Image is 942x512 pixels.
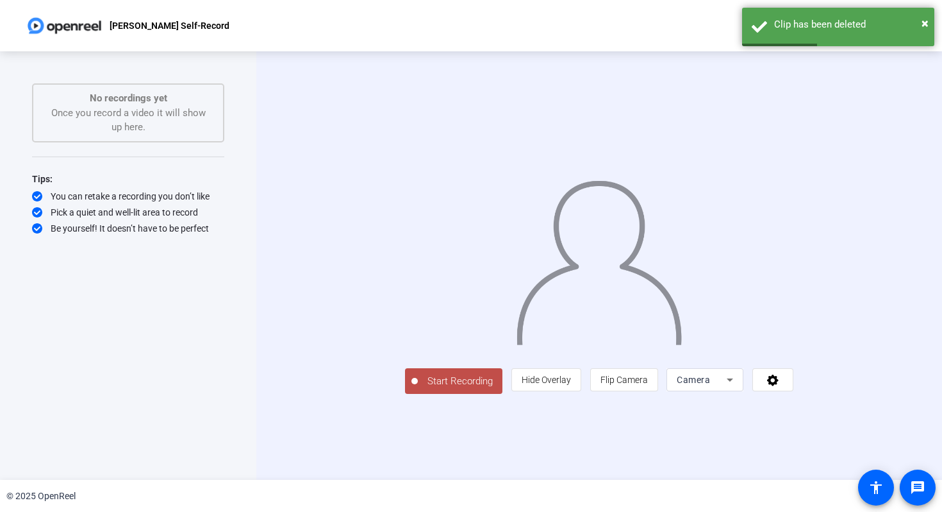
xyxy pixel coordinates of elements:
[600,375,648,385] span: Flip Camera
[590,368,658,391] button: Flip Camera
[110,18,229,33] p: [PERSON_NAME] Self-Record
[32,222,224,235] div: Be yourself! It doesn’t have to be perfect
[774,17,925,32] div: Clip has been deleted
[46,91,210,106] p: No recordings yet
[6,490,76,503] div: © 2025 OpenReel
[418,374,502,389] span: Start Recording
[515,170,683,345] img: overlay
[32,190,224,203] div: You can retake a recording you don’t like
[46,91,210,135] div: Once you record a video it will show up here.
[26,13,103,38] img: OpenReel logo
[32,206,224,219] div: Pick a quiet and well-lit area to record
[921,15,929,31] span: ×
[677,375,710,385] span: Camera
[921,13,929,33] button: Close
[910,480,925,495] mat-icon: message
[405,368,502,394] button: Start Recording
[511,368,581,391] button: Hide Overlay
[868,480,884,495] mat-icon: accessibility
[522,375,571,385] span: Hide Overlay
[32,171,224,187] div: Tips:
